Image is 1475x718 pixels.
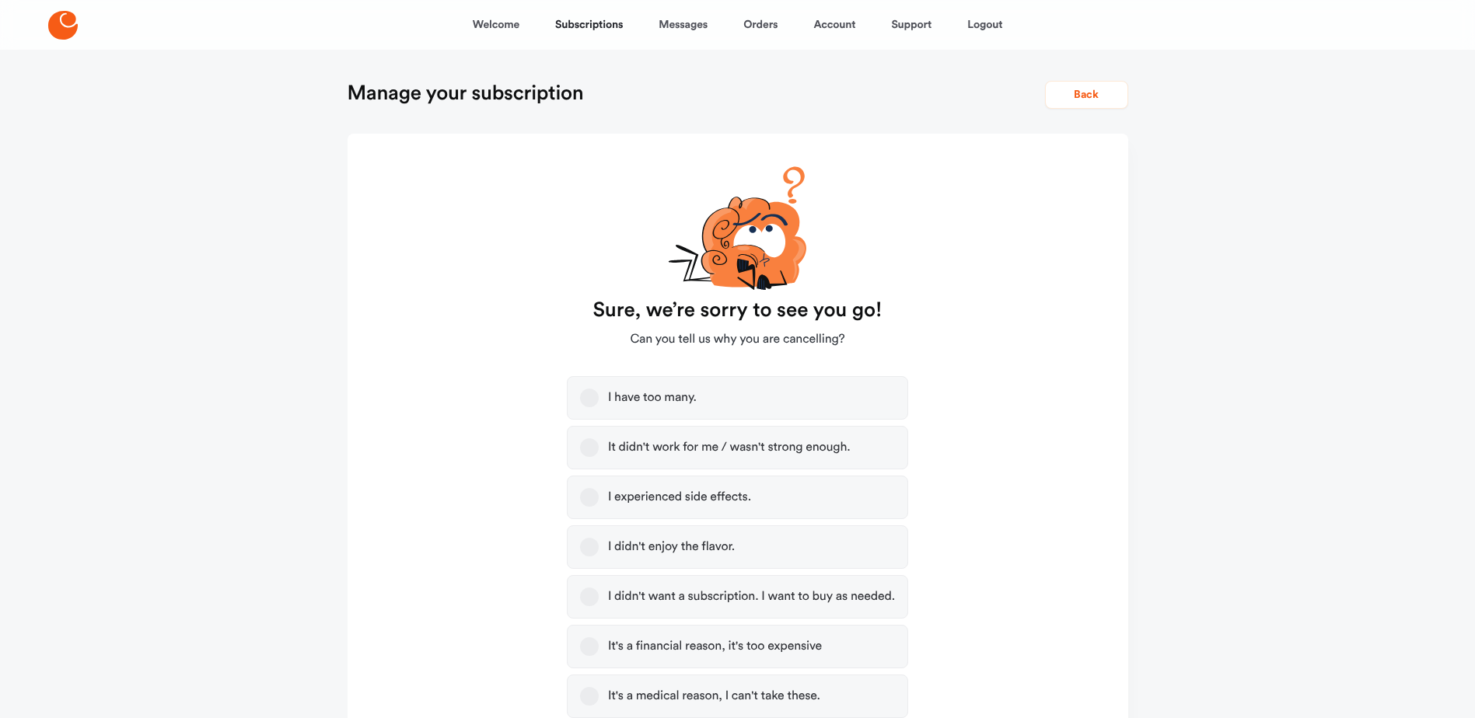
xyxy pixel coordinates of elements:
a: Account [813,6,855,44]
button: I experienced side effects. [580,488,599,507]
div: I didn't enjoy the flavor. [608,539,735,555]
div: It didn't work for me / wasn't strong enough. [608,440,851,455]
button: I didn't want a subscription. I want to buy as needed. [580,587,599,606]
div: I experienced side effects. [608,490,751,505]
button: It's a financial reason, it's too expensive [580,637,599,656]
a: Subscriptions [555,6,623,44]
h1: Manage your subscription [348,81,584,106]
button: I have too many. [580,389,599,407]
button: It didn't work for me / wasn't strong enough. [580,438,599,457]
span: Can you tell us why you are cancelling? [630,330,844,349]
a: Logout [967,6,1002,44]
div: I didn't want a subscription. I want to buy as needed. [608,589,895,605]
div: It's a financial reason, it's too expensive [608,639,822,654]
a: Orders [743,6,778,44]
a: Support [891,6,931,44]
img: cartoon-confuse-xvMLqgb5.svg [668,162,807,290]
a: Messages [659,6,708,44]
button: I didn't enjoy the flavor. [580,538,599,556]
strong: Sure, we’re sorry to see you go! [593,298,883,322]
div: I have too many. [608,390,697,406]
a: Welcome [473,6,519,44]
button: It's a medical reason, I can't take these. [580,687,599,706]
div: It's a medical reason, I can't take these. [608,688,820,704]
button: Back [1045,81,1128,109]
